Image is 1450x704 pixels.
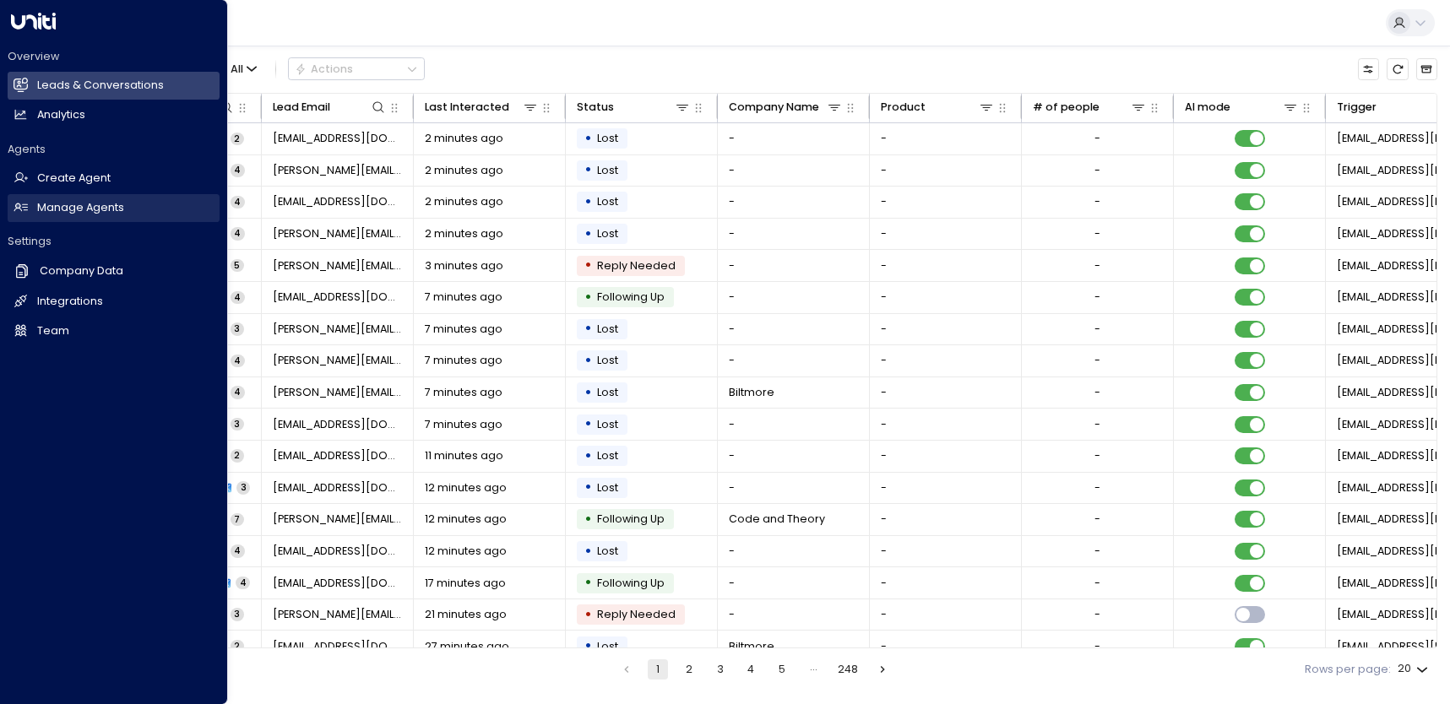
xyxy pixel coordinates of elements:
[718,155,870,187] td: -
[273,353,403,368] span: alex@parrfam.com
[273,194,403,209] span: deonnadean@yahoo.com
[231,355,245,367] span: 4
[273,576,403,591] span: allegrabess@gmail.com
[231,164,245,176] span: 4
[37,78,164,94] h2: Leads & Conversations
[870,155,1022,187] td: -
[597,448,618,463] span: Lost
[1094,607,1100,622] div: -
[870,314,1022,345] td: -
[1416,58,1437,79] button: Archived Leads
[1033,98,1148,116] div: # of people
[584,602,592,628] div: •
[37,294,103,310] h2: Integrations
[741,659,761,680] button: Go to page 4
[1094,290,1100,305] div: -
[870,631,1022,662] td: -
[273,163,403,178] span: kyler@serhant.com
[597,322,618,336] span: Lost
[584,380,592,406] div: •
[584,284,592,311] div: •
[273,322,403,337] span: joyce@mpslv.com
[231,196,245,208] span: 4
[597,544,618,558] span: Lost
[597,576,665,590] span: Following Up
[1094,131,1100,146] div: -
[236,481,250,494] span: 3
[718,123,870,154] td: -
[231,322,244,335] span: 3
[288,57,425,80] div: Button group with a nested menu
[231,386,245,398] span: 4
[8,72,220,100] a: Leads & Conversations
[231,513,244,526] span: 7
[772,659,792,680] button: Go to page 5
[1094,258,1100,273] div: -
[273,544,403,559] span: kaylaw@gmail.com
[273,131,403,146] span: ramonavazquez01@gmail.com
[1305,662,1391,678] label: Rows per page:
[584,539,592,565] div: •
[8,49,220,64] h2: Overview
[584,221,592,247] div: •
[584,570,592,596] div: •
[273,290,403,305] span: lleary@uwaylc.org
[584,506,592,533] div: •
[1185,98,1230,116] div: AI mode
[231,259,244,272] span: 5
[425,290,502,305] span: 7 minutes ago
[8,142,220,157] h2: Agents
[597,385,618,399] span: Lost
[295,62,353,76] div: Actions
[425,353,502,368] span: 7 minutes ago
[584,252,592,279] div: •
[1094,226,1100,241] div: -
[718,567,870,598] td: -
[288,57,425,80] button: Actions
[37,323,69,339] h2: Team
[577,98,692,116] div: Status
[803,659,823,680] div: …
[231,63,243,75] span: All
[273,448,403,463] span: oliviacheng31@yahoo.com
[231,449,244,462] span: 2
[584,633,592,659] div: •
[718,314,870,345] td: -
[616,659,893,680] nav: pagination navigation
[1094,544,1100,559] div: -
[870,567,1022,598] td: -
[37,171,111,187] h2: Create Agent
[870,504,1022,535] td: -
[231,640,244,653] span: 2
[425,98,540,116] div: Last Interacted
[425,131,503,146] span: 2 minutes ago
[597,639,618,653] span: Lost
[881,98,996,116] div: Product
[1094,480,1100,496] div: -
[870,377,1022,409] td: -
[597,226,618,241] span: Lost
[425,448,503,463] span: 11 minutes ago
[870,345,1022,376] td: -
[584,126,592,152] div: •
[729,98,844,116] div: Company Name
[870,219,1022,250] td: -
[597,353,618,367] span: Lost
[870,123,1022,154] td: -
[1094,448,1100,463] div: -
[584,443,592,469] div: •
[718,409,870,440] td: -
[1094,194,1100,209] div: -
[870,599,1022,631] td: -
[1094,512,1100,527] div: -
[1094,163,1100,178] div: -
[718,219,870,250] td: -
[597,417,618,431] span: Lost
[597,290,665,304] span: Following Up
[1337,98,1377,116] div: Trigger
[231,227,245,240] span: 4
[1094,639,1100,654] div: -
[1185,98,1300,116] div: AI mode
[273,226,403,241] span: zarate@ibm.com
[8,234,220,249] h2: Settings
